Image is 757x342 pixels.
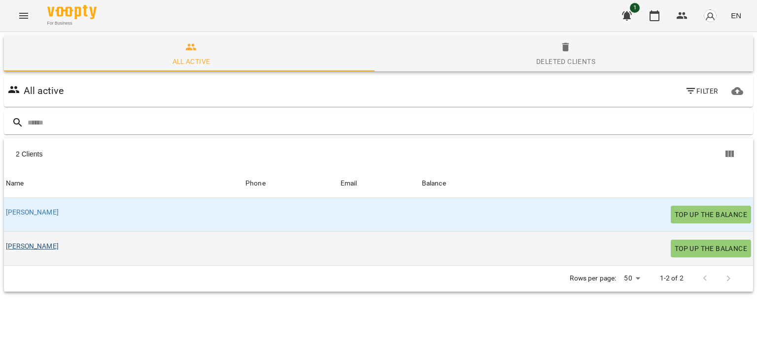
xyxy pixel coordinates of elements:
div: All active [172,56,210,67]
button: Filter [681,82,722,100]
a: [PERSON_NAME] [6,208,59,216]
span: Filter [685,85,718,97]
span: EN [731,10,741,21]
div: Deleted clients [536,56,595,67]
div: Email [341,178,357,189]
div: Table Toolbar [4,138,753,170]
div: Sort [245,178,266,189]
div: Sort [422,178,446,189]
button: Top up the balance [671,206,751,223]
span: Name [6,178,241,189]
div: 2 Clients [16,149,380,159]
span: Phone [245,178,337,189]
span: 1 [630,3,640,13]
img: Voopty Logo [47,5,97,19]
p: Rows per page: [570,274,616,283]
button: EN [727,6,745,25]
button: Top up the balance [671,240,751,257]
span: Email [341,178,418,189]
a: [PERSON_NAME] [6,242,59,250]
span: For Business [47,20,97,27]
span: Balance [422,178,751,189]
button: Menu [12,4,35,28]
div: Sort [341,178,357,189]
div: Name [6,178,24,189]
h6: All active [24,83,64,98]
span: Top up the balance [675,209,747,220]
p: 1-2 of 2 [660,274,684,283]
img: avatar_s.png [703,9,717,23]
div: Phone [245,178,266,189]
button: Columns view [718,142,741,166]
div: 50 [620,271,644,285]
div: Balance [422,178,446,189]
div: Sort [6,178,24,189]
span: Top up the balance [675,243,747,254]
